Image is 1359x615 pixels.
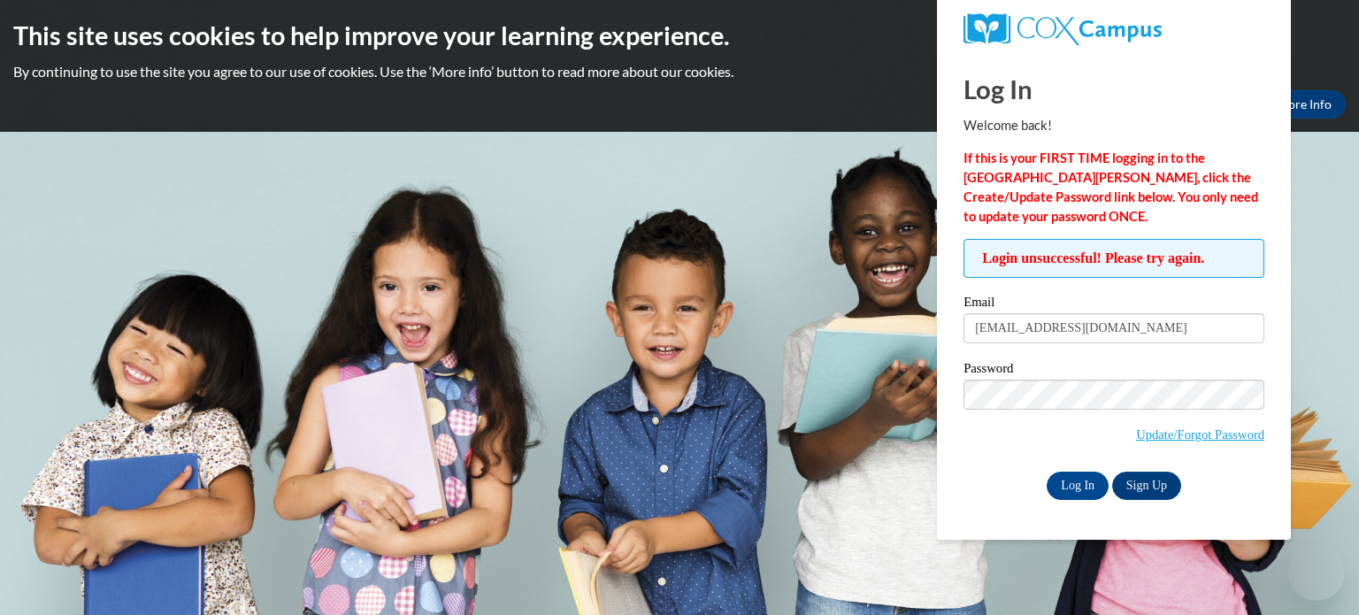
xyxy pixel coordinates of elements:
[964,13,1264,45] a: COX Campus
[964,296,1264,313] label: Email
[964,116,1264,135] p: Welcome back!
[1136,427,1264,442] a: Update/Forgot Password
[1263,90,1346,119] a: More Info
[1047,472,1109,500] input: Log In
[964,239,1264,278] span: Login unsuccessful! Please try again.
[13,18,1346,53] h2: This site uses cookies to help improve your learning experience.
[964,13,1162,45] img: COX Campus
[13,62,1346,81] p: By continuing to use the site you agree to our use of cookies. Use the ‘More info’ button to read...
[964,150,1258,224] strong: If this is your FIRST TIME logging in to the [GEOGRAPHIC_DATA][PERSON_NAME], click the Create/Upd...
[964,362,1264,380] label: Password
[1112,472,1181,500] a: Sign Up
[1288,544,1345,601] iframe: Button to launch messaging window
[964,71,1264,107] h1: Log In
